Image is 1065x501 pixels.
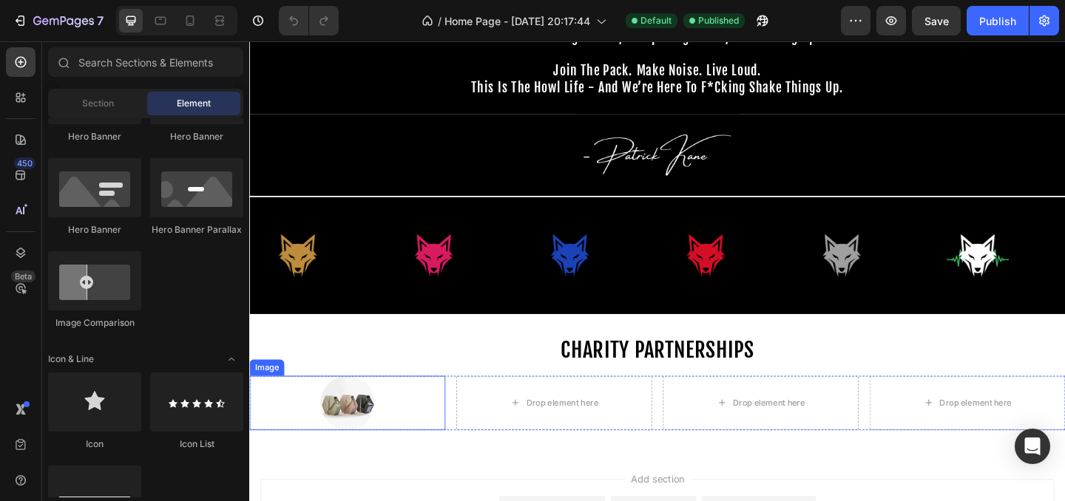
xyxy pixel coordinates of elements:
[48,352,94,366] span: Icon & Line
[444,13,590,29] span: Home Page - [DATE] 20:17:44
[438,13,442,29] span: /
[979,13,1016,29] div: Publish
[150,223,243,236] div: Hero Banner Parallax
[48,47,243,77] input: Search Sections & Elements
[297,190,400,276] img: [object Object]
[279,6,339,35] div: Undo/Redo
[82,97,114,110] span: Section
[967,6,1029,35] button: Publish
[149,190,252,276] img: [object Object]
[924,15,949,27] span: Save
[220,347,243,371] span: Toggle open
[912,6,961,35] button: Save
[177,97,211,110] span: Element
[592,190,696,276] img: [object Object]
[150,130,243,143] div: Hero Banner
[1,190,104,276] img: [object Object]
[301,387,379,399] div: Drop element here
[77,364,136,423] img: image_demo.jpg
[97,12,104,30] p: 7
[150,437,243,451] div: Icon List
[740,190,844,276] img: gempages_558512538082345886-7d866e26-8d44-46d0-856b-fbc734007d65.png
[249,41,1065,501] iframe: Design area
[3,348,35,361] div: Image
[526,387,604,399] div: Drop element here
[48,437,141,451] div: Icon
[11,270,35,282] div: Beta
[1015,429,1050,464] div: Open Intercom Messenger
[640,14,672,27] span: Default
[48,316,141,330] div: Image Comparison
[48,130,141,143] div: Hero Banner
[6,6,110,35] button: 7
[698,14,739,27] span: Published
[339,321,549,350] span: CHARITY PARTNERSHIPS
[14,157,35,169] div: 450
[444,190,548,276] img: [object Object]
[751,387,829,399] div: Drop element here
[409,468,479,483] span: Add section
[48,223,141,236] div: Hero Banner
[355,79,532,168] img: gempages_558512538082345886-16f6085e-1517-4a9b-a0b0-ec86a0987a8c.png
